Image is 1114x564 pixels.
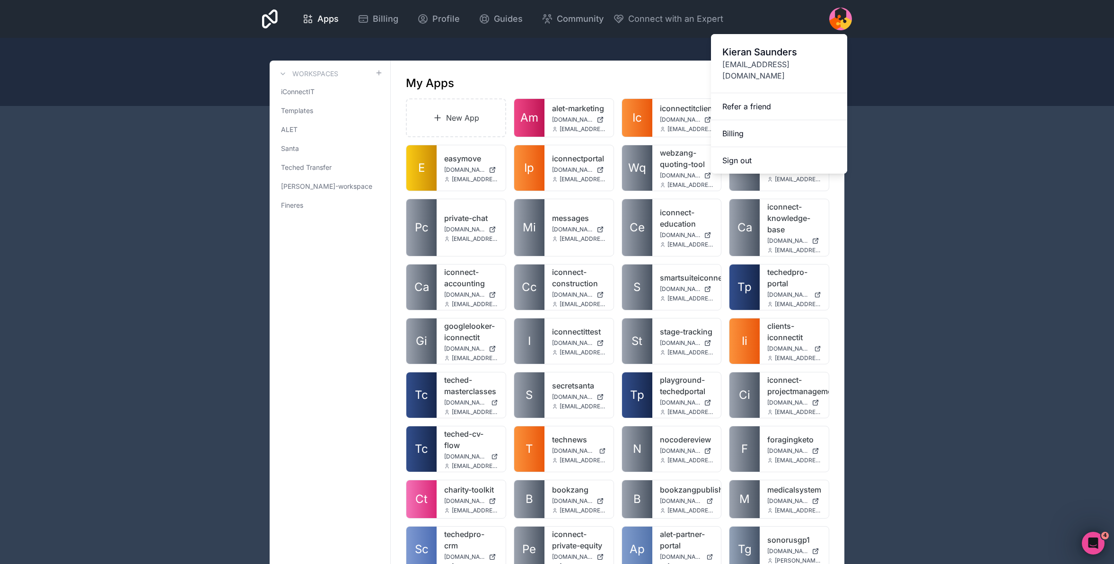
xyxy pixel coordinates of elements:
[775,247,821,254] span: [EMAIL_ADDRESS][DOMAIN_NAME]
[552,393,606,401] a: [DOMAIN_NAME]
[552,339,593,347] span: [DOMAIN_NAME]
[281,87,315,97] span: iConnectIT
[281,182,372,191] span: [PERSON_NAME]-workspace
[552,166,593,174] span: [DOMAIN_NAME]
[739,492,750,507] span: M
[660,207,714,229] a: iconnect-education
[767,266,821,289] a: techedpro-portal
[767,291,810,299] span: [DOMAIN_NAME]
[526,492,533,507] span: B
[560,125,606,133] span: [EMAIL_ADDRESS][DOMAIN_NAME]
[630,542,645,557] span: Ap
[406,98,506,137] a: New App
[432,12,460,26] span: Profile
[350,9,406,29] a: Billing
[722,59,836,81] span: [EMAIL_ADDRESS][DOMAIN_NAME]
[406,372,437,418] a: Tc
[633,492,641,507] span: B
[406,480,437,518] a: Ct
[552,380,606,391] a: secretsanta
[660,553,703,561] span: [DOMAIN_NAME]
[729,264,760,310] a: Tp
[415,542,429,557] span: Sc
[767,497,808,505] span: [DOMAIN_NAME]
[767,345,821,352] a: [DOMAIN_NAME]
[416,334,427,349] span: Gi
[277,83,383,100] a: iConnectIT
[622,199,652,256] a: Ce
[739,388,750,403] span: Ci
[767,374,821,397] a: iconnect-projectmanagement
[660,272,714,283] a: smartsuiteiconnectit
[552,484,606,495] a: bookzang
[277,68,338,79] a: Workspaces
[406,199,437,256] a: Pc
[552,166,606,174] a: [DOMAIN_NAME]
[534,9,611,29] a: Community
[767,345,810,352] span: [DOMAIN_NAME]
[660,103,714,114] a: iconnectitclients
[660,285,714,293] a: [DOMAIN_NAME]
[523,220,536,235] span: Mi
[660,339,714,347] a: [DOMAIN_NAME]
[552,553,606,561] a: [DOMAIN_NAME]
[415,220,429,235] span: Pc
[406,426,437,472] a: Tc
[630,220,645,235] span: Ce
[660,399,701,406] span: [DOMAIN_NAME]
[444,226,485,233] span: [DOMAIN_NAME]
[660,147,714,170] a: webzang-quoting-tool
[737,220,752,235] span: Ca
[552,497,606,505] a: [DOMAIN_NAME]
[660,116,701,123] span: [DOMAIN_NAME]
[494,12,523,26] span: Guides
[444,291,485,299] span: [DOMAIN_NAME]
[660,399,714,406] a: [DOMAIN_NAME]
[667,125,714,133] span: [EMAIL_ADDRESS][DOMAIN_NAME]
[552,393,593,401] span: [DOMAIN_NAME]
[410,9,467,29] a: Profile
[444,428,498,451] a: teched-cv-flow
[552,226,593,233] span: [DOMAIN_NAME]
[277,121,383,138] a: ALET
[622,480,652,518] a: B
[775,176,821,183] span: [EMAIL_ADDRESS][DOMAIN_NAME]
[660,484,714,495] a: bookzangpublishing
[277,178,383,195] a: [PERSON_NAME]-workspace
[444,553,498,561] a: [DOMAIN_NAME]
[552,529,606,551] a: iconnect-private-equity
[667,457,714,464] span: [EMAIL_ADDRESS][DOMAIN_NAME]
[406,264,437,310] a: Ca
[660,339,701,347] span: [DOMAIN_NAME]
[560,235,606,243] span: [EMAIL_ADDRESS][DOMAIN_NAME]
[711,147,847,174] button: Sign out
[767,484,821,495] a: medicalsystem
[444,484,498,495] a: charity-toolkit
[452,354,498,362] span: [EMAIL_ADDRESS][DOMAIN_NAME]
[552,116,606,123] a: [DOMAIN_NAME]
[628,160,646,176] span: Wq
[552,339,606,347] a: [DOMAIN_NAME]
[737,280,752,295] span: Tp
[633,280,640,295] span: S
[444,226,498,233] a: [DOMAIN_NAME]
[277,140,383,157] a: Santa
[444,320,498,343] a: googlelooker-iconnectit
[552,226,606,233] a: [DOMAIN_NAME]
[741,441,748,457] span: F
[622,264,652,310] a: S
[452,235,498,243] span: [EMAIL_ADDRESS][DOMAIN_NAME]
[767,237,821,245] a: [DOMAIN_NAME]
[552,212,606,224] a: messages
[767,399,821,406] a: [DOMAIN_NAME]
[560,300,606,308] span: [EMAIL_ADDRESS][DOMAIN_NAME]
[630,388,644,403] span: Tp
[514,480,544,518] a: B
[281,163,332,172] span: Teched Transfer
[660,447,701,455] span: [DOMAIN_NAME]
[660,497,714,505] a: [DOMAIN_NAME]
[711,93,847,120] a: Refer a friend
[406,76,454,91] h1: My Apps
[560,176,606,183] span: [EMAIL_ADDRESS][DOMAIN_NAME]
[767,497,821,505] a: [DOMAIN_NAME]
